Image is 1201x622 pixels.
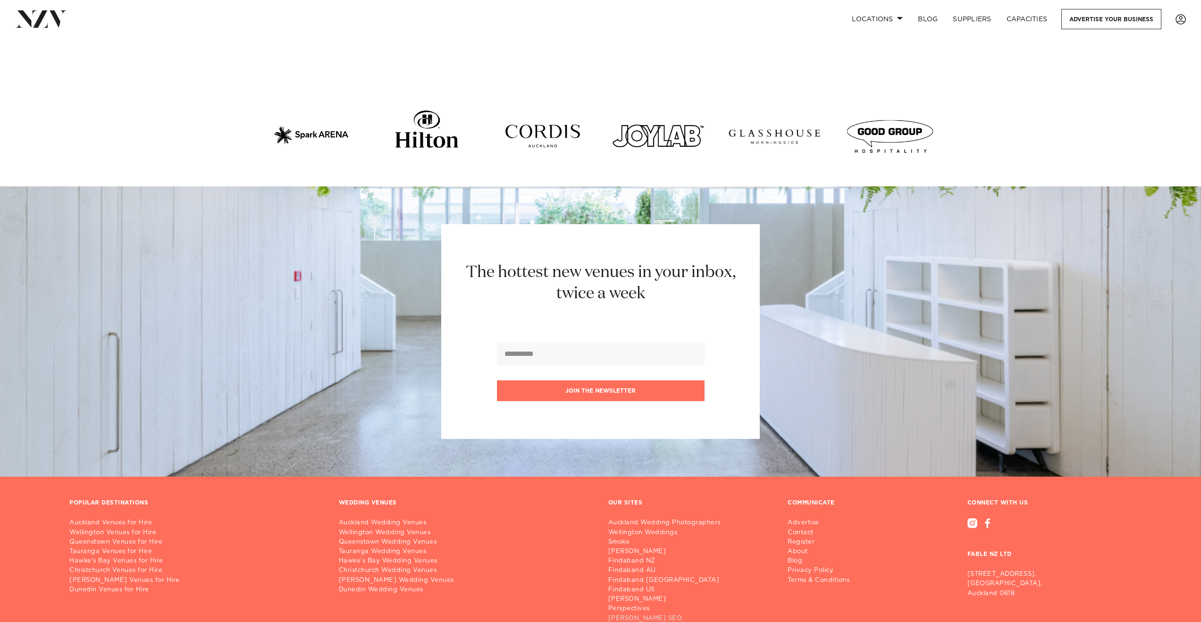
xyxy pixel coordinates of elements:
button: Join the newsletter [497,380,705,402]
a: Blog [788,556,857,566]
a: Findaband AU [608,566,728,575]
img: spark-arena-logo.svg [270,95,353,177]
a: Hawke's Bay Venues for Hire [69,556,324,566]
a: Contact [788,528,857,538]
img: glasshouse-logo.png [724,86,824,186]
img: joylab-logo.png [608,86,708,186]
p: [STREET_ADDRESS], [GEOGRAPHIC_DATA], Auckland 0618 [967,570,1132,598]
a: Findaband US [608,585,728,595]
a: Dunedin Wedding Venues [339,585,593,595]
a: Auckland Wedding Photographers [608,518,728,528]
a: [PERSON_NAME] Wedding Venues [339,576,593,585]
a: [PERSON_NAME] Venues for Hire [69,576,324,585]
a: Wellington Wedding Venues [339,528,593,538]
h3: OUR SITES [608,499,643,507]
a: SUPPLIERS [945,9,999,29]
h2: The hottest new venues in your inbox, twice a week [454,262,747,304]
a: Auckland Wedding Venues [339,518,593,528]
h3: COMMUNICATE [788,499,835,507]
img: good-group-logo.png [840,86,940,186]
a: BLOG [910,9,945,29]
a: Tauranga Venues for Hire [69,547,324,556]
a: Advertise your business [1061,9,1161,29]
a: Terms & Conditions [788,576,857,585]
a: Queenstown Venues for Hire [69,538,324,547]
h3: POPULAR DESTINATIONS [69,499,148,507]
a: Findaband [GEOGRAPHIC_DATA] [608,576,728,585]
a: Perspectives [608,604,728,614]
a: Wellington Weddings [608,528,728,538]
a: Hawke's Bay Wedding Venues [339,556,593,566]
a: Tauranga Wedding Venues [339,547,593,556]
a: Locations [844,9,910,29]
img: nzv-logo.png [15,10,67,27]
a: Privacy Policy [788,566,857,575]
a: Queenstown Wedding Venues [339,538,593,547]
a: Christchurch Wedding Venues [339,566,593,575]
a: Register [788,538,857,547]
a: Smoke [608,538,728,547]
img: hilton-logo.svg [386,95,468,177]
img: cordis-logo.svg [501,95,584,177]
a: [PERSON_NAME] [608,547,728,556]
a: [PERSON_NAME] [608,595,728,604]
h3: FABLE NZ LTD [967,528,1132,566]
a: Christchurch Venues for Hire [69,566,324,575]
h3: WEDDING VENUES [339,499,397,507]
a: About [788,547,857,556]
a: Dunedin Venues for Hire [69,585,324,595]
a: Findaband NZ [608,556,728,566]
a: Capacities [999,9,1055,29]
a: Wellington Venues for Hire [69,528,324,538]
h3: CONNECT WITH US [967,499,1132,507]
a: Advertise [788,518,857,528]
a: Auckland Venues for Hire [69,518,324,528]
